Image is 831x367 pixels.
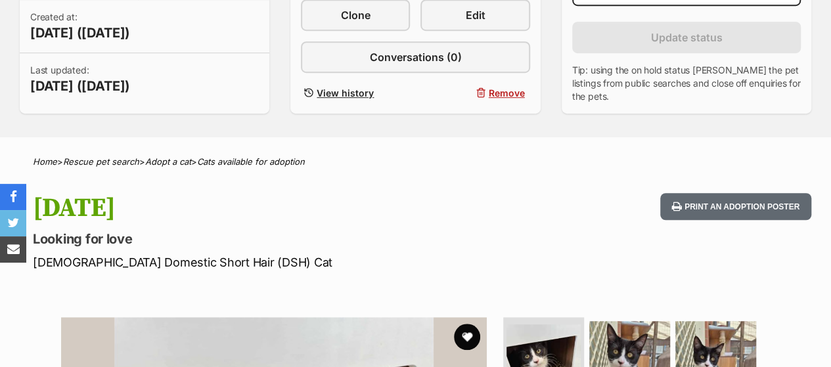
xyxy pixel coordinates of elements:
[454,324,480,350] button: favourite
[33,193,508,223] h1: [DATE]
[341,7,371,23] span: Clone
[301,41,529,73] a: Conversations (0)
[63,156,139,167] a: Rescue pet search
[420,83,529,102] button: Remove
[317,86,374,100] span: View history
[30,24,130,42] span: [DATE] ([DATE])
[489,86,525,100] span: Remove
[30,77,130,95] span: [DATE] ([DATE])
[572,22,801,53] button: Update status
[369,49,461,65] span: Conversations (0)
[33,253,508,271] p: [DEMOGRAPHIC_DATA] Domestic Short Hair (DSH) Cat
[572,64,801,103] p: Tip: using the on hold status [PERSON_NAME] the pet listings from public searches and close off e...
[301,83,410,102] a: View history
[33,156,57,167] a: Home
[33,230,508,248] p: Looking for love
[466,7,485,23] span: Edit
[30,64,130,95] p: Last updated:
[145,156,191,167] a: Adopt a cat
[30,11,130,42] p: Created at:
[197,156,305,167] a: Cats available for adoption
[660,193,811,220] button: Print an adoption poster
[650,30,722,45] span: Update status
